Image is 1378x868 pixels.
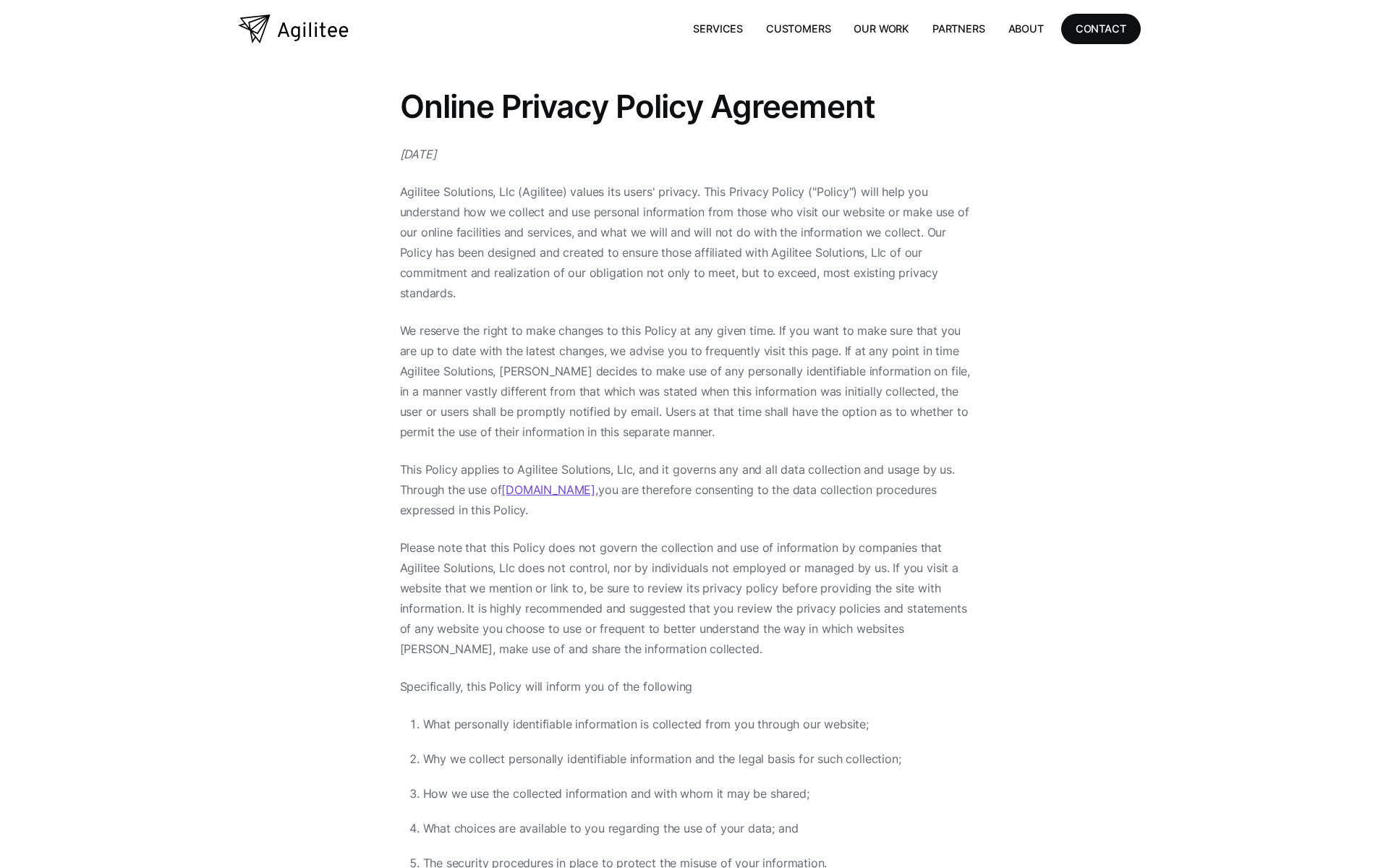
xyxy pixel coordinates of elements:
[921,14,997,43] a: Partners
[997,14,1055,43] a: About
[681,14,754,43] a: Services
[400,147,437,161] em: [DATE]
[423,818,979,838] li: What choices are available to you regarding the use of your data; and
[1076,20,1126,38] div: CONTACT
[1061,14,1141,43] a: CONTACT
[400,182,979,303] p: Agilitee Solutions, Llc (Agilitee) values its users' privacy. This Privacy Policy ("Policy") will...
[400,537,979,659] p: Please note that this Policy does not govern the collection and use of information by companies t...
[754,14,842,43] a: Customers
[238,14,349,43] a: home
[423,749,979,769] li: Why we collect personally identifiable information and the legal basis for such collection;
[423,783,979,804] li: How we use the collected information and with whom it may be shared;
[400,676,979,697] p: Specifically, this Policy will inform you of the following
[842,14,921,43] a: Our Work
[400,320,979,442] p: We reserve the right to make changes to this Policy at any given time. If you want to make sure t...
[400,87,979,127] h1: Online Privacy Policy Agreement
[400,459,979,520] p: This Policy applies to Agilitee Solutions, Llc, and it governs any and all data collection and us...
[423,714,979,734] li: What personally identifiable information is collected from you through our website;
[501,482,598,497] a: [DOMAIN_NAME],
